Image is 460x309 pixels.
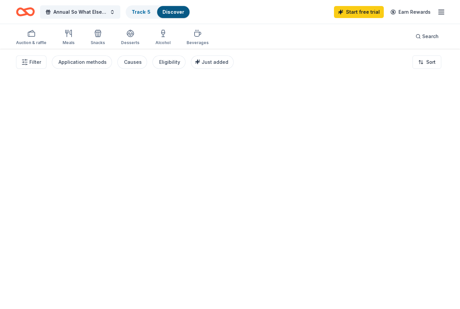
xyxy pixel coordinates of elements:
a: Track· 5 [132,9,150,15]
div: Snacks [91,40,105,45]
button: Annual So What Else Gala [40,5,120,19]
a: Earn Rewards [386,6,435,18]
button: Desserts [121,27,139,49]
button: Meals [63,27,75,49]
a: Start free trial [334,6,384,18]
span: Just added [202,59,228,65]
div: Auction & raffle [16,40,46,45]
button: Just added [191,55,234,69]
button: Eligibility [152,55,186,69]
button: Application methods [52,55,112,69]
a: Home [16,4,35,20]
span: Search [422,32,439,40]
span: Annual So What Else Gala [53,8,107,16]
button: Snacks [91,27,105,49]
button: Filter [16,55,46,69]
button: Alcohol [155,27,170,49]
div: Application methods [59,58,107,66]
div: Eligibility [159,58,180,66]
button: Beverages [187,27,209,49]
a: Discover [162,9,184,15]
div: Causes [124,58,142,66]
button: Causes [117,55,147,69]
button: Auction & raffle [16,27,46,49]
div: Meals [63,40,75,45]
div: Beverages [187,40,209,45]
button: Track· 5Discover [126,5,190,19]
button: Sort [413,55,441,69]
button: Search [410,30,444,43]
div: Desserts [121,40,139,45]
span: Sort [426,58,436,66]
div: Alcohol [155,40,170,45]
span: Filter [29,58,41,66]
